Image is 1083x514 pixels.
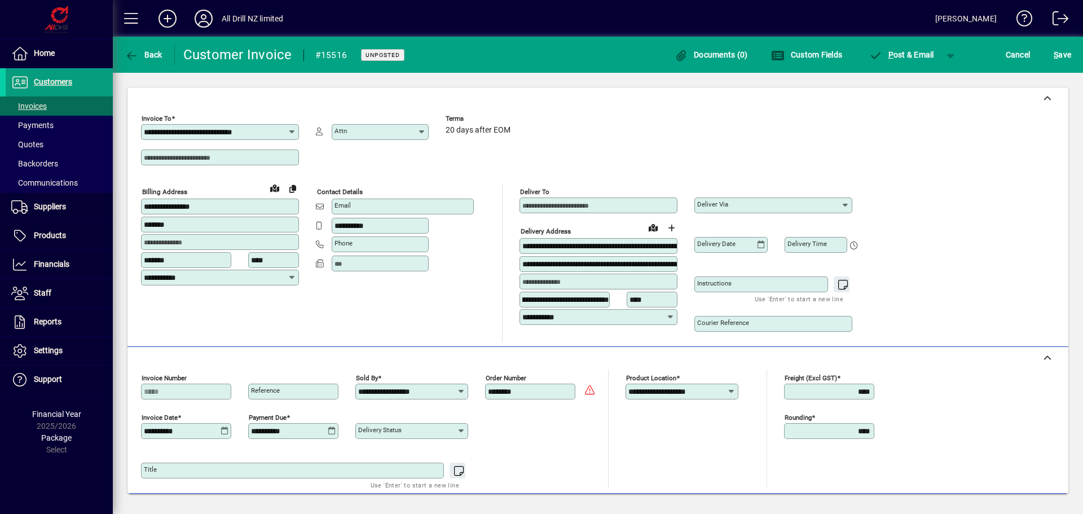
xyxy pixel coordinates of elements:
[1044,2,1069,39] a: Logout
[11,159,58,168] span: Backorders
[142,414,178,421] mat-label: Invoice date
[251,386,280,394] mat-label: Reference
[6,39,113,68] a: Home
[6,222,113,250] a: Products
[626,374,676,382] mat-label: Product location
[149,8,186,29] button: Add
[1006,46,1031,64] span: Cancel
[266,179,284,197] a: View on map
[697,279,732,287] mat-label: Instructions
[142,374,187,382] mat-label: Invoice number
[1051,45,1074,65] button: Save
[122,45,165,65] button: Back
[785,414,812,421] mat-label: Rounding
[34,49,55,58] span: Home
[6,96,113,116] a: Invoices
[34,260,69,269] span: Financials
[125,50,162,59] span: Back
[755,292,843,305] mat-hint: Use 'Enter' to start a new line
[785,374,837,382] mat-label: Freight (excl GST)
[34,202,66,211] span: Suppliers
[6,366,113,394] a: Support
[787,240,827,248] mat-label: Delivery time
[34,317,61,326] span: Reports
[6,308,113,336] a: Reports
[675,50,748,59] span: Documents (0)
[697,240,736,248] mat-label: Delivery date
[6,337,113,365] a: Settings
[6,116,113,135] a: Payments
[6,173,113,192] a: Communications
[144,465,157,473] mat-label: Title
[6,135,113,154] a: Quotes
[222,10,284,28] div: All Drill NZ limited
[863,45,940,65] button: Post & Email
[11,178,78,187] span: Communications
[697,319,749,327] mat-label: Courier Reference
[869,50,934,59] span: ost & Email
[34,231,66,240] span: Products
[34,77,72,86] span: Customers
[32,410,81,419] span: Financial Year
[183,46,292,64] div: Customer Invoice
[34,288,51,297] span: Staff
[249,414,287,421] mat-label: Payment due
[356,374,378,382] mat-label: Sold by
[366,51,400,59] span: Unposted
[334,127,347,135] mat-label: Attn
[644,218,662,236] a: View on map
[6,251,113,279] a: Financials
[1054,46,1071,64] span: ave
[6,193,113,221] a: Suppliers
[446,115,513,122] span: Terms
[6,279,113,307] a: Staff
[34,346,63,355] span: Settings
[11,140,43,149] span: Quotes
[888,50,893,59] span: P
[935,10,997,28] div: [PERSON_NAME]
[771,50,842,59] span: Custom Fields
[186,8,222,29] button: Profile
[768,45,845,65] button: Custom Fields
[662,219,680,237] button: Choose address
[697,200,728,208] mat-label: Deliver via
[446,126,510,135] span: 20 days after EOM
[358,426,402,434] mat-label: Delivery status
[284,179,302,197] button: Copy to Delivery address
[34,375,62,384] span: Support
[334,239,353,247] mat-label: Phone
[486,374,526,382] mat-label: Order number
[113,45,175,65] app-page-header-button: Back
[1054,50,1058,59] span: S
[142,115,171,122] mat-label: Invoice To
[672,45,751,65] button: Documents (0)
[11,102,47,111] span: Invoices
[11,121,54,130] span: Payments
[1003,45,1033,65] button: Cancel
[6,154,113,173] a: Backorders
[334,201,351,209] mat-label: Email
[371,478,459,491] mat-hint: Use 'Enter' to start a new line
[41,433,72,442] span: Package
[1008,2,1033,39] a: Knowledge Base
[520,188,549,196] mat-label: Deliver To
[315,46,347,64] div: #15516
